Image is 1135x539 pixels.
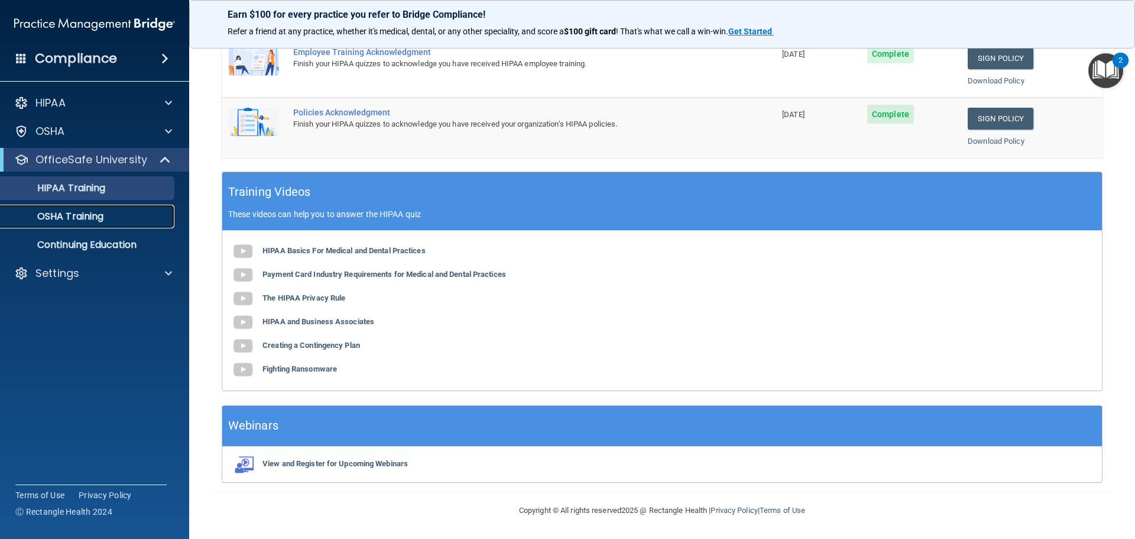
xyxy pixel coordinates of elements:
img: gray_youtube_icon.38fcd6cc.png [231,263,255,287]
p: OSHA Training [8,211,103,222]
p: HIPAA Training [8,182,105,194]
img: gray_youtube_icon.38fcd6cc.png [231,287,255,311]
a: OSHA [14,124,172,138]
img: webinarIcon.c7ebbf15.png [231,456,255,473]
h4: Compliance [35,50,117,67]
p: Continuing Education [8,239,169,251]
b: HIPAA Basics For Medical and Dental Practices [262,246,426,255]
a: Settings [14,266,172,280]
p: HIPAA [35,96,66,110]
a: Privacy Policy [79,489,132,501]
span: [DATE] [782,50,805,59]
img: gray_youtube_icon.38fcd6cc.png [231,334,255,358]
div: Copyright © All rights reserved 2025 @ Rectangle Health | | [446,492,878,530]
span: Refer a friend at any practice, whether it's medical, dental, or any other speciality, and score a [228,27,564,36]
a: Sign Policy [968,108,1033,130]
img: PMB logo [14,12,175,36]
b: Fighting Ransomware [262,364,337,373]
h5: Training Videos [228,182,311,202]
b: The HIPAA Privacy Rule [262,293,345,302]
span: Complete [867,105,914,124]
a: Download Policy [968,76,1024,85]
img: gray_youtube_icon.38fcd6cc.png [231,311,255,334]
div: Finish your HIPAA quizzes to acknowledge you have received HIPAA employee training. [293,57,716,71]
div: 2 [1118,60,1123,76]
a: Privacy Policy [711,506,757,515]
a: Sign Policy [968,47,1033,69]
strong: $100 gift card [564,27,616,36]
a: Terms of Use [15,489,64,501]
a: Get Started [728,27,774,36]
div: Policies Acknowledgment [293,108,716,117]
span: Complete [867,44,914,63]
p: Earn $100 for every practice you refer to Bridge Compliance! [228,9,1097,20]
b: Creating a Contingency Plan [262,341,360,350]
p: OSHA [35,124,65,138]
b: Payment Card Industry Requirements for Medical and Dental Practices [262,270,506,279]
b: HIPAA and Business Associates [262,317,374,326]
b: View and Register for Upcoming Webinars [262,459,408,468]
span: ! That's what we call a win-win. [616,27,728,36]
h5: Webinars [228,415,278,436]
a: HIPAA [14,96,172,110]
a: Download Policy [968,137,1024,146]
div: Finish your HIPAA quizzes to acknowledge you have received your organization’s HIPAA policies. [293,117,716,131]
img: gray_youtube_icon.38fcd6cc.png [231,358,255,382]
a: OfficeSafe University [14,153,171,167]
img: gray_youtube_icon.38fcd6cc.png [231,240,255,263]
strong: Get Started [728,27,772,36]
button: Open Resource Center, 2 new notifications [1088,53,1123,88]
div: Employee Training Acknowledgment [293,47,716,57]
p: These videos can help you to answer the HIPAA quiz [228,209,1096,219]
a: Terms of Use [760,506,805,515]
span: [DATE] [782,110,805,119]
p: OfficeSafe University [35,153,147,167]
p: Settings [35,266,79,280]
span: Ⓒ Rectangle Health 2024 [15,506,112,518]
